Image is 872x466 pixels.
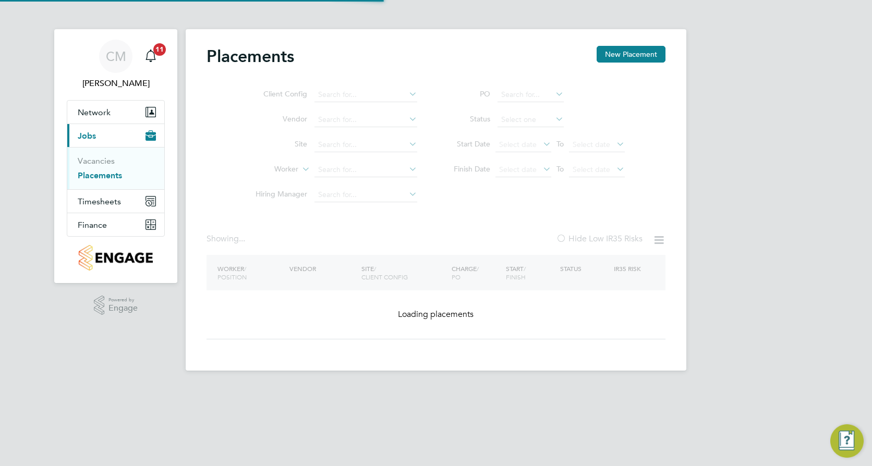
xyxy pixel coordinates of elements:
[239,234,245,244] span: ...
[153,43,166,56] span: 11
[78,197,121,206] span: Timesheets
[78,131,96,141] span: Jobs
[140,40,161,73] a: 11
[108,296,138,304] span: Powered by
[67,77,165,90] span: Craig Milner
[67,101,164,124] button: Network
[67,147,164,189] div: Jobs
[79,245,152,271] img: countryside-properties-logo-retina.png
[106,50,126,63] span: CM
[67,213,164,236] button: Finance
[207,46,294,67] h2: Placements
[207,234,247,244] div: Showing
[830,424,864,458] button: Engage Resource Center
[78,107,111,117] span: Network
[54,29,177,283] nav: Main navigation
[67,40,165,90] a: CM[PERSON_NAME]
[67,190,164,213] button: Timesheets
[67,124,164,147] button: Jobs
[597,46,665,63] button: New Placement
[78,170,122,180] a: Placements
[108,304,138,313] span: Engage
[67,245,165,271] a: Go to home page
[94,296,138,315] a: Powered byEngage
[556,234,643,244] label: Hide Low IR35 Risks
[78,220,107,230] span: Finance
[78,156,115,166] a: Vacancies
